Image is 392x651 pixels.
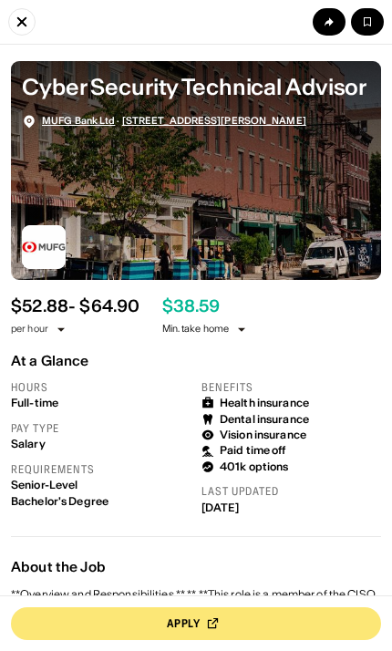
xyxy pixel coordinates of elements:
div: Apply [167,618,201,629]
div: 401k options [220,460,288,473]
div: $ 52.88 - $64.90 [11,296,140,316]
div: Senior-Level [11,479,191,491]
div: Vision insurance [220,429,306,441]
div: Benefits [201,380,381,395]
div: Requirements [11,462,191,477]
img: MUFG Bank Ltd logo [22,225,66,269]
div: Pay type [11,421,191,436]
div: · [42,115,306,127]
div: Last updated [201,484,381,499]
div: Dental insurance [220,413,309,426]
button: Close [8,8,36,36]
div: Bachelor's Degree [11,495,191,508]
span: MUFG Bank Ltd [42,114,115,127]
div: [DATE] [201,501,381,514]
div: Paid time off [220,444,286,457]
div: Hours [11,380,191,395]
span: [STREET_ADDRESS][PERSON_NAME] [122,114,306,127]
div: $ 38.59 [162,296,221,316]
div: per hour [11,322,48,336]
div: Cyber Security Technical Advisor [22,72,370,103]
div: Min. take home [162,322,249,336]
div: About the Job [11,559,381,575]
div: Full-time [11,397,191,409]
div: Salary [11,438,191,450]
div: Health insurance [220,397,309,409]
div: At a Glance [11,353,381,369]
